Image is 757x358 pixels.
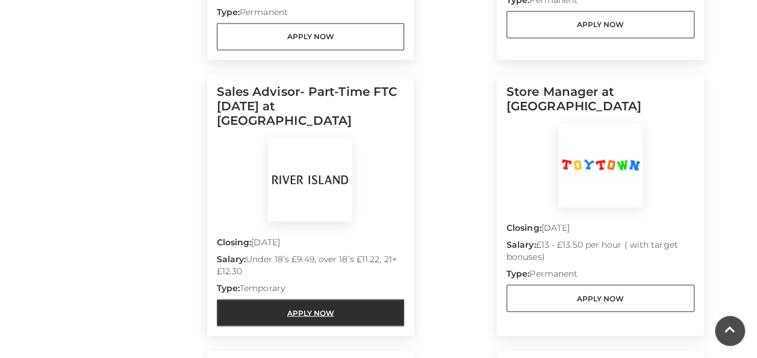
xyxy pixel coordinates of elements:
[217,7,240,17] strong: Type:
[217,253,405,282] p: Under 18’s £9.49, over 18’s £11.22, 21+ £12.30
[506,284,694,312] a: Apply Now
[506,268,694,284] p: Permanent
[506,84,694,123] h5: Store Manager at [GEOGRAPHIC_DATA]
[217,23,405,50] a: Apply Now
[506,239,694,268] p: £13 - £13.50 per hour ( with target bonuses)
[217,6,405,23] p: Permanent
[217,84,405,137] h5: Sales Advisor- Part-Time FTC [DATE] at [GEOGRAPHIC_DATA]
[506,222,541,233] strong: Closing:
[268,137,352,222] img: River Island
[506,222,694,239] p: [DATE]
[506,11,694,38] a: Apply Now
[217,283,240,294] strong: Type:
[217,254,246,265] strong: Salary:
[506,268,529,279] strong: Type:
[558,123,643,207] img: Toy Town
[217,299,405,326] a: Apply Now
[506,239,536,250] strong: Salary:
[217,237,252,248] strong: Closing:
[217,282,405,299] p: Temporary
[217,236,405,253] p: [DATE]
